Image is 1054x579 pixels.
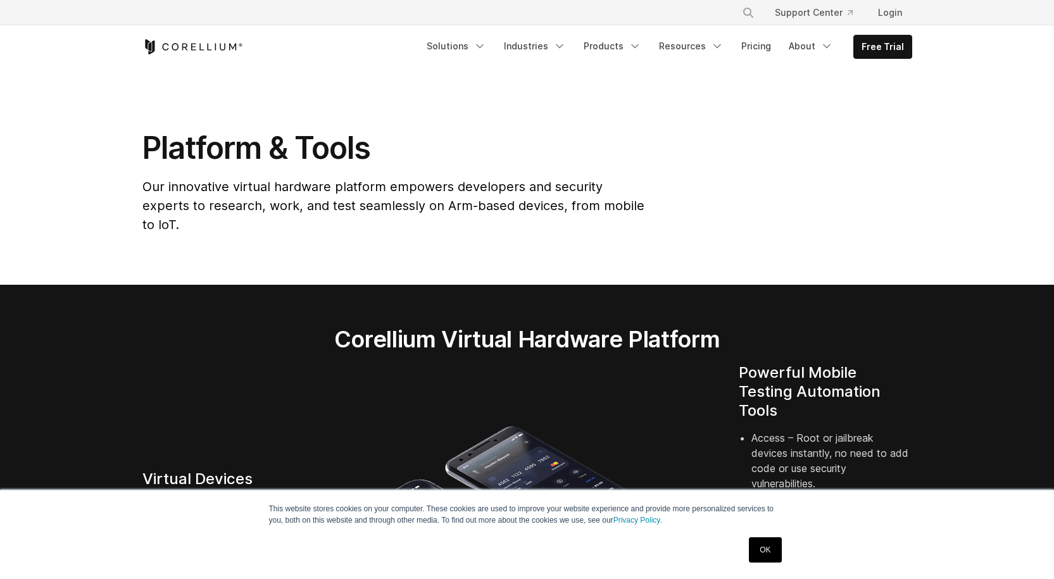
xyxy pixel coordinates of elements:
[727,1,912,24] div: Navigation Menu
[868,1,912,24] a: Login
[781,35,841,58] a: About
[419,35,912,59] div: Navigation Menu
[269,503,786,526] p: This website stores cookies on your computer. These cookies are used to improve your website expe...
[854,35,912,58] a: Free Trial
[419,35,494,58] a: Solutions
[749,537,781,563] a: OK
[765,1,863,24] a: Support Center
[651,35,731,58] a: Resources
[142,129,647,167] h1: Platform & Tools
[734,35,779,58] a: Pricing
[576,35,649,58] a: Products
[142,179,644,232] span: Our innovative virtual hardware platform empowers developers and security experts to research, wo...
[739,363,912,420] h4: Powerful Mobile Testing Automation Tools
[737,1,760,24] button: Search
[275,325,779,353] h2: Corellium Virtual Hardware Platform
[496,35,574,58] a: Industries
[613,516,662,525] a: Privacy Policy.
[142,39,243,54] a: Corellium Home
[751,430,912,506] li: Access – Root or jailbreak devices instantly, no need to add code or use security vulnerabilities.
[142,470,316,489] h4: Virtual Devices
